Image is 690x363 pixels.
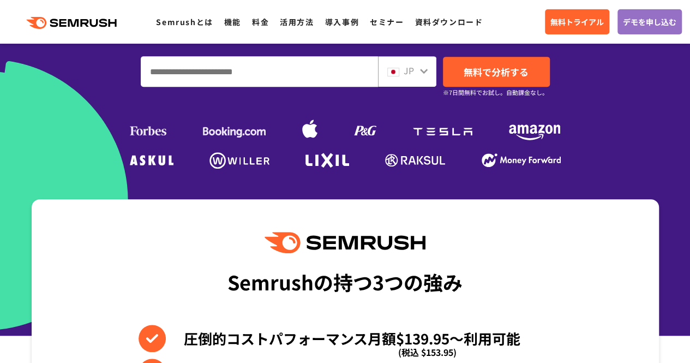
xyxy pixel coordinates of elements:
[156,16,213,27] a: Semrushとは
[545,9,609,34] a: 無料トライアル
[443,57,550,87] a: 無料で分析する
[139,325,551,352] li: 圧倒的コストパフォーマンス月額$139.95〜利用可能
[227,261,463,302] div: Semrushの持つ3つの強み
[252,16,269,27] a: 料金
[617,9,682,34] a: デモを申し込む
[370,16,404,27] a: セミナー
[623,16,676,28] span: デモを申し込む
[415,16,483,27] a: 資料ダウンロード
[325,16,359,27] a: 導入事例
[464,65,529,79] span: 無料で分析する
[550,16,604,28] span: 無料トライアル
[280,16,314,27] a: 活用方法
[443,87,548,98] small: ※7日間無料でお試し。自動課金なし。
[224,16,241,27] a: 機能
[141,57,377,86] input: ドメイン、キーワードまたはURLを入力してください
[404,64,414,77] span: JP
[265,232,425,253] img: Semrush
